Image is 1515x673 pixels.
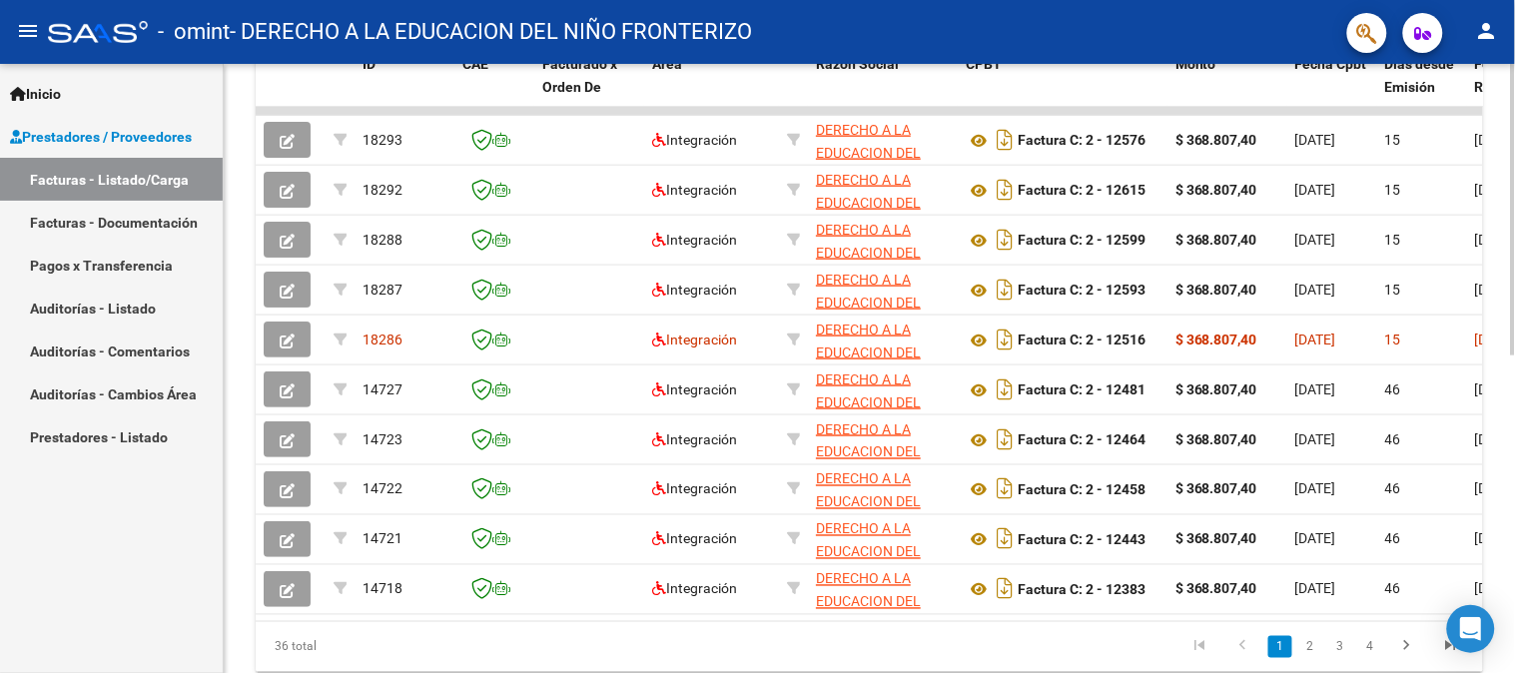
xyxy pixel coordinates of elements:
[1295,431,1336,447] span: [DATE]
[816,172,937,234] span: DERECHO A LA EDUCACION DEL NIÑO FRONTERIZO
[992,373,1018,405] i: Descargar documento
[1175,581,1257,597] strong: $ 368.807,40
[1385,332,1401,347] span: 15
[1432,636,1470,658] a: go to last page
[1295,182,1336,198] span: [DATE]
[816,568,950,610] div: 30678688092
[1018,532,1145,548] strong: Factura C: 2 - 12443
[992,174,1018,206] i: Descargar documento
[363,431,402,447] span: 14723
[363,531,402,547] span: 14721
[816,169,950,211] div: 30678688092
[1018,233,1145,249] strong: Factura C: 2 - 12599
[1175,481,1257,497] strong: $ 368.807,40
[816,272,937,334] span: DERECHO A LA EDUCACION DEL NIÑO FRONTERIZO
[1180,636,1218,658] a: go to first page
[652,481,737,497] span: Integración
[652,232,737,248] span: Integración
[816,368,950,410] div: 30678688092
[652,182,737,198] span: Integración
[1265,630,1295,664] li: page 1
[1175,232,1257,248] strong: $ 368.807,40
[816,421,937,483] span: DERECHO A LA EDUCACION DEL NIÑO FRONTERIZO
[10,83,61,105] span: Inicio
[1385,481,1401,497] span: 46
[230,10,752,54] span: - DERECHO A LA EDUCACION DEL NIÑO FRONTERIZO
[1295,381,1336,397] span: [DATE]
[644,43,779,131] datatable-header-cell: Area
[1018,382,1145,398] strong: Factura C: 2 - 12481
[1295,581,1336,597] span: [DATE]
[1295,531,1336,547] span: [DATE]
[808,43,958,131] datatable-header-cell: Razón Social
[816,319,950,360] div: 30678688092
[652,282,737,298] span: Integración
[1377,43,1467,131] datatable-header-cell: Días desde Emisión
[1385,531,1401,547] span: 46
[1298,636,1322,658] a: 2
[1358,636,1382,658] a: 4
[1295,282,1336,298] span: [DATE]
[816,122,937,184] span: DERECHO A LA EDUCACION DEL NIÑO FRONTERIZO
[992,423,1018,455] i: Descargar documento
[16,19,40,43] mat-icon: menu
[1328,636,1352,658] a: 3
[1295,132,1336,148] span: [DATE]
[816,269,950,311] div: 30678688092
[1295,630,1325,664] li: page 2
[542,56,617,95] span: Facturado x Orden De
[1175,531,1257,547] strong: $ 368.807,40
[1385,381,1401,397] span: 46
[1388,636,1426,658] a: go to next page
[1287,43,1377,131] datatable-header-cell: Fecha Cpbt
[652,132,737,148] span: Integración
[652,581,737,597] span: Integración
[256,622,497,672] div: 36 total
[816,322,937,383] span: DERECHO A LA EDUCACION DEL NIÑO FRONTERIZO
[652,431,737,447] span: Integración
[1355,630,1385,664] li: page 4
[992,523,1018,555] i: Descargar documento
[1175,381,1257,397] strong: $ 368.807,40
[1325,630,1355,664] li: page 3
[363,581,402,597] span: 14718
[992,324,1018,355] i: Descargar documento
[1385,282,1401,298] span: 15
[816,371,937,433] span: DERECHO A LA EDUCACION DEL NIÑO FRONTERIZO
[992,124,1018,156] i: Descargar documento
[10,126,192,148] span: Prestadores / Proveedores
[992,573,1018,605] i: Descargar documento
[992,274,1018,306] i: Descargar documento
[1295,481,1336,497] span: [DATE]
[454,43,534,131] datatable-header-cell: CAE
[158,10,230,54] span: - omint
[958,43,1167,131] datatable-header-cell: CPBT
[1475,19,1499,43] mat-icon: person
[363,481,402,497] span: 14722
[1385,581,1401,597] span: 46
[363,232,402,248] span: 18288
[1018,333,1145,348] strong: Factura C: 2 - 12516
[652,531,737,547] span: Integración
[1385,132,1401,148] span: 15
[1447,605,1495,653] div: Open Intercom Messenger
[816,418,950,460] div: 30678688092
[1295,332,1336,347] span: [DATE]
[1018,283,1145,299] strong: Factura C: 2 - 12593
[1385,431,1401,447] span: 46
[816,219,950,261] div: 30678688092
[1385,182,1401,198] span: 15
[363,332,402,347] span: 18286
[1175,282,1257,298] strong: $ 368.807,40
[1018,183,1145,199] strong: Factura C: 2 - 12615
[816,468,950,510] div: 30678688092
[1018,133,1145,149] strong: Factura C: 2 - 12576
[363,282,402,298] span: 18287
[1175,182,1257,198] strong: $ 368.807,40
[816,571,937,633] span: DERECHO A LA EDUCACION DEL NIÑO FRONTERIZO
[1018,582,1145,598] strong: Factura C: 2 - 12383
[1268,636,1292,658] a: 1
[1018,482,1145,498] strong: Factura C: 2 - 12458
[1385,56,1455,95] span: Días desde Emisión
[1224,636,1262,658] a: go to previous page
